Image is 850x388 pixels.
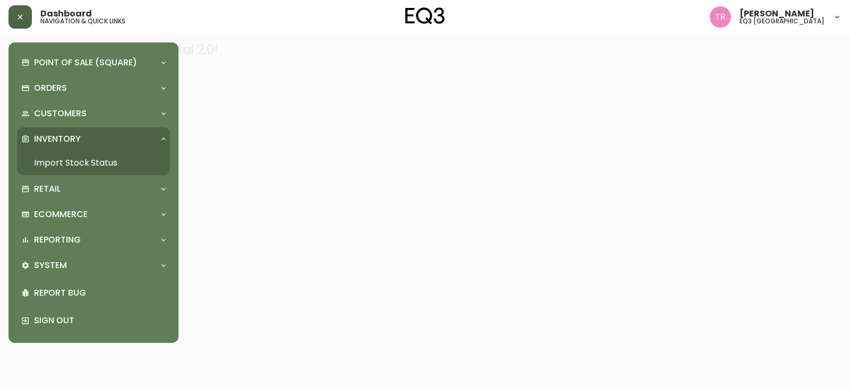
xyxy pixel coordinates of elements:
[34,82,67,94] p: Orders
[17,51,170,74] div: Point of Sale (Square)
[40,10,92,18] span: Dashboard
[34,108,87,119] p: Customers
[17,151,170,175] a: Import Stock Status
[34,209,88,220] p: Ecommerce
[34,183,61,195] p: Retail
[710,6,731,28] img: 214b9049a7c64896e5c13e8f38ff7a87
[17,279,170,307] div: Report Bug
[34,234,81,246] p: Reporting
[17,254,170,277] div: System
[739,10,814,18] span: [PERSON_NAME]
[40,18,125,24] h5: navigation & quick links
[17,307,170,334] div: Sign Out
[739,18,824,24] h5: eq3 [GEOGRAPHIC_DATA]
[405,7,445,24] img: logo
[34,260,67,271] p: System
[17,177,170,201] div: Retail
[17,102,170,125] div: Customers
[17,203,170,226] div: Ecommerce
[34,133,81,145] p: Inventory
[17,228,170,252] div: Reporting
[17,127,170,151] div: Inventory
[34,57,137,68] p: Point of Sale (Square)
[17,76,170,100] div: Orders
[34,315,166,326] p: Sign Out
[34,287,166,299] p: Report Bug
